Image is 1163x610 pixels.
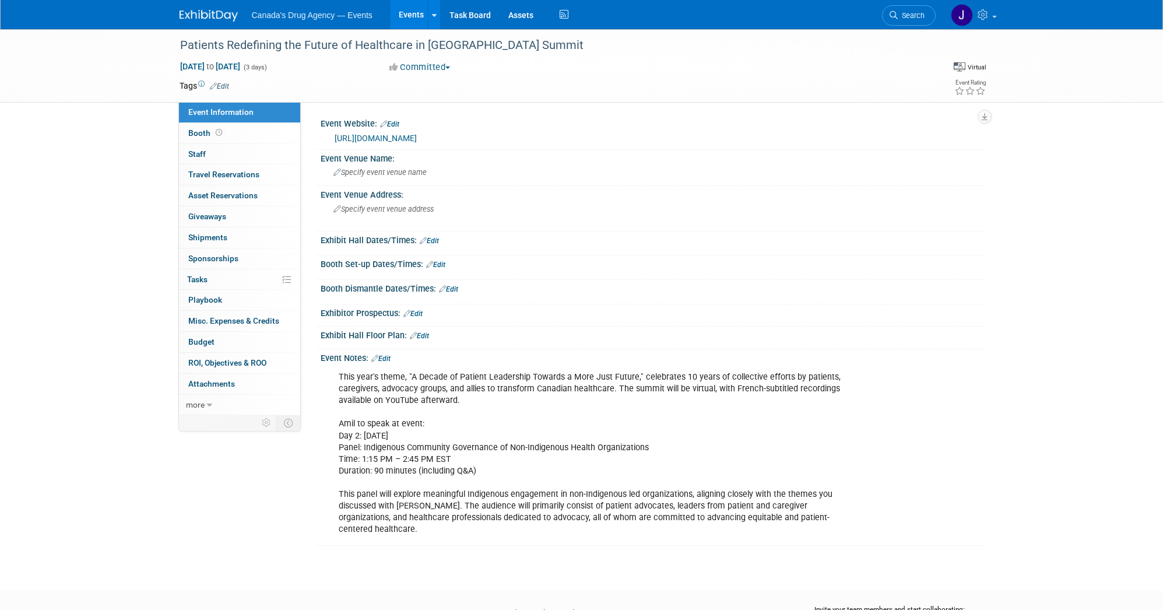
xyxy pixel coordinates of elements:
[321,150,984,164] div: Event Venue Name:
[188,170,259,179] span: Travel Reservations
[188,212,226,221] span: Giveaways
[188,316,279,325] span: Misc. Expenses & Credits
[954,61,986,72] div: Event Format
[179,311,300,331] a: Misc. Expenses & Credits
[331,366,856,541] div: This year's theme, "A Decade of Patient Leadership Towards a More Just Future," celebrates 10 yea...
[179,248,300,269] a: Sponsorships
[179,374,300,394] a: Attachments
[967,63,986,72] div: Virtual
[213,128,224,137] span: Booth not reserved yet
[321,186,984,201] div: Event Venue Address:
[187,275,208,284] span: Tasks
[179,290,300,310] a: Playbook
[276,415,300,430] td: Toggle Event Tabs
[951,4,973,26] img: Jessica Gerwing
[205,62,216,71] span: to
[882,5,936,26] a: Search
[252,10,373,20] span: Canada's Drug Agency — Events
[439,285,458,293] a: Edit
[179,227,300,248] a: Shipments
[426,261,445,269] a: Edit
[179,102,300,122] a: Event Information
[210,82,229,90] a: Edit
[176,35,918,56] div: Patients Redefining the Future of Healthcare in [GEOGRAPHIC_DATA] Summit
[321,232,984,247] div: Exhibit Hall Dates/Times:
[188,379,235,388] span: Attachments
[179,206,300,227] a: Giveaways
[321,304,984,320] div: Exhibitor Prospectus:
[371,355,391,363] a: Edit
[380,120,399,128] a: Edit
[333,205,434,213] span: Specify event venue address
[954,62,965,72] img: Format-Virtual.png
[954,80,986,86] div: Event Rating
[321,349,984,364] div: Event Notes:
[188,295,222,304] span: Playbook
[179,395,300,415] a: more
[188,149,206,159] span: Staff
[188,191,258,200] span: Asset Reservations
[188,128,224,138] span: Booth
[188,254,238,263] span: Sponsorships
[179,164,300,185] a: Travel Reservations
[179,353,300,373] a: ROI, Objectives & ROO
[898,11,925,20] span: Search
[179,123,300,143] a: Booth
[179,185,300,206] a: Asset Reservations
[188,358,266,367] span: ROI, Objectives & ROO
[186,400,205,409] span: more
[188,233,227,242] span: Shipments
[188,107,254,117] span: Event Information
[321,255,984,271] div: Booth Set-up Dates/Times:
[180,80,229,92] td: Tags
[179,144,300,164] a: Staff
[333,168,427,177] span: Specify event venue name
[321,327,984,342] div: Exhibit Hall Floor Plan:
[243,64,267,71] span: (3 days)
[403,310,423,318] a: Edit
[410,332,429,340] a: Edit
[180,10,238,22] img: ExhibitDay
[321,280,984,295] div: Booth Dismantle Dates/Times:
[420,237,439,245] a: Edit
[180,61,241,72] span: [DATE] [DATE]
[188,337,215,346] span: Budget
[385,61,455,73] button: Committed
[867,61,987,78] div: Event Format
[335,134,417,143] a: [URL][DOMAIN_NAME]
[179,269,300,290] a: Tasks
[179,332,300,352] a: Budget
[257,415,277,430] td: Personalize Event Tab Strip
[321,115,984,130] div: Event Website:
